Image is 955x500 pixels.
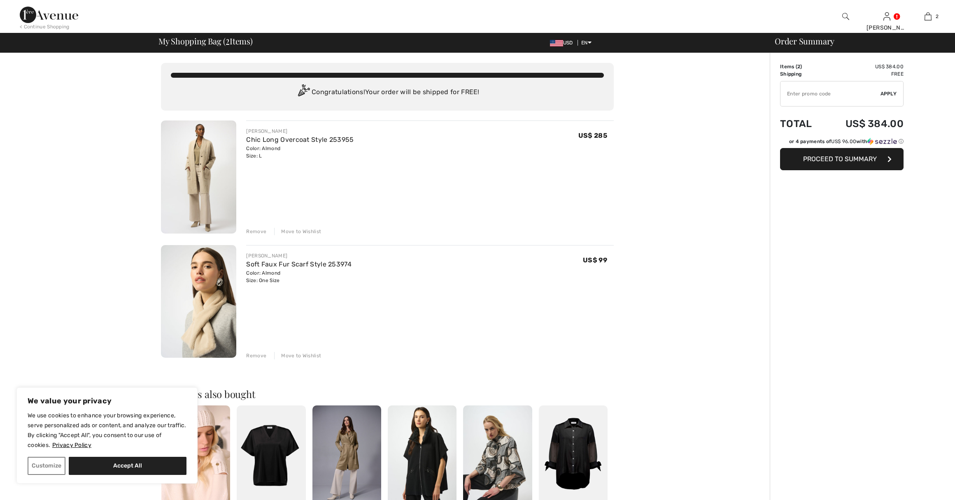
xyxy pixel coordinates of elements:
[158,37,253,45] span: My Shopping Bag ( Items)
[880,90,897,97] span: Apply
[246,136,354,144] a: Chic Long Overcoat Style 253955
[780,70,824,78] td: Shipping
[578,132,607,139] span: US$ 285
[295,84,312,101] img: Congratulation2.svg
[581,40,592,46] span: EN
[161,245,236,358] img: Soft Faux Fur Scarf Style 253974
[824,63,904,70] td: US$ 384.00
[28,411,186,450] p: We use cookies to enhance your browsing experience, serve personalized ads or content, and analyz...
[28,457,65,475] button: Customize
[246,127,354,135] div: [PERSON_NAME]
[226,35,230,46] span: 2
[52,441,92,449] a: Privacy Policy
[161,389,614,399] h2: Shoppers also bought
[28,396,186,406] p: We value your privacy
[550,40,563,46] img: US Dollar
[246,260,352,268] a: Soft Faux Fur Scarf Style 253974
[908,12,948,21] a: 2
[824,70,904,78] td: Free
[936,13,939,20] span: 2
[274,352,321,359] div: Move to Wishlist
[246,269,352,284] div: Color: Almond Size: One Size
[824,110,904,138] td: US$ 384.00
[69,457,186,475] button: Accept All
[842,12,849,21] img: search the website
[831,139,856,144] span: US$ 96.00
[866,23,907,32] div: [PERSON_NAME]
[789,138,904,145] div: or 4 payments of with
[246,228,266,235] div: Remove
[583,256,607,264] span: US$ 99
[171,84,604,101] div: Congratulations! Your order will be shipped for FREE!
[780,81,880,106] input: Promo code
[867,138,897,145] img: Sezzle
[765,37,950,45] div: Order Summary
[161,120,236,234] img: Chic Long Overcoat Style 253955
[246,252,352,259] div: [PERSON_NAME]
[246,145,354,160] div: Color: Almond Size: L
[550,40,576,46] span: USD
[780,138,904,148] div: or 4 payments ofUS$ 96.00withSezzle Click to learn more about Sezzle
[797,64,800,69] span: 2
[883,12,890,20] a: Sign In
[780,148,904,170] button: Proceed to Summary
[780,63,824,70] td: Items ( )
[883,12,890,21] img: My Info
[803,155,877,163] span: Proceed to Summary
[20,23,70,30] div: < Continue Shopping
[274,228,321,235] div: Move to Wishlist
[16,387,198,484] div: We value your privacy
[20,7,78,23] img: 1ère Avenue
[246,352,266,359] div: Remove
[780,110,824,138] td: Total
[925,12,932,21] img: My Bag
